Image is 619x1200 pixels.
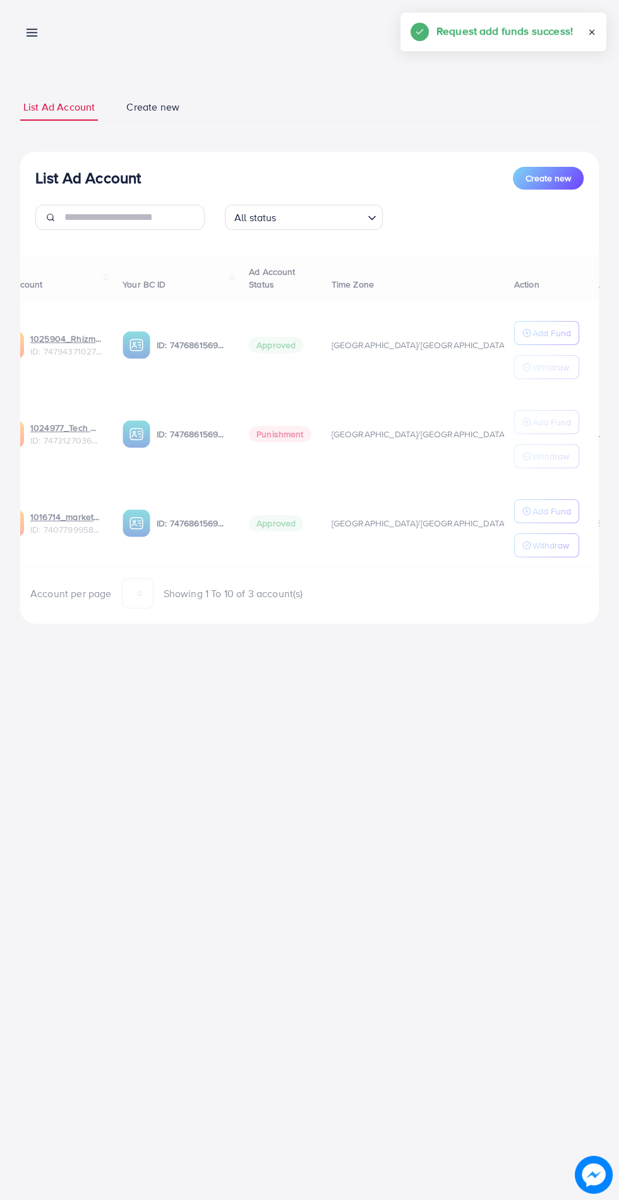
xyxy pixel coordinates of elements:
[513,167,584,190] button: Create new
[23,100,95,114] span: List Ad Account
[526,172,571,185] span: Create new
[126,100,179,114] span: Create new
[225,205,383,230] div: Search for option
[35,169,141,187] h3: List Ad Account
[280,206,363,227] input: Search for option
[232,209,279,227] span: All status
[575,1156,613,1194] img: image
[436,23,573,39] h5: Request add funds success!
